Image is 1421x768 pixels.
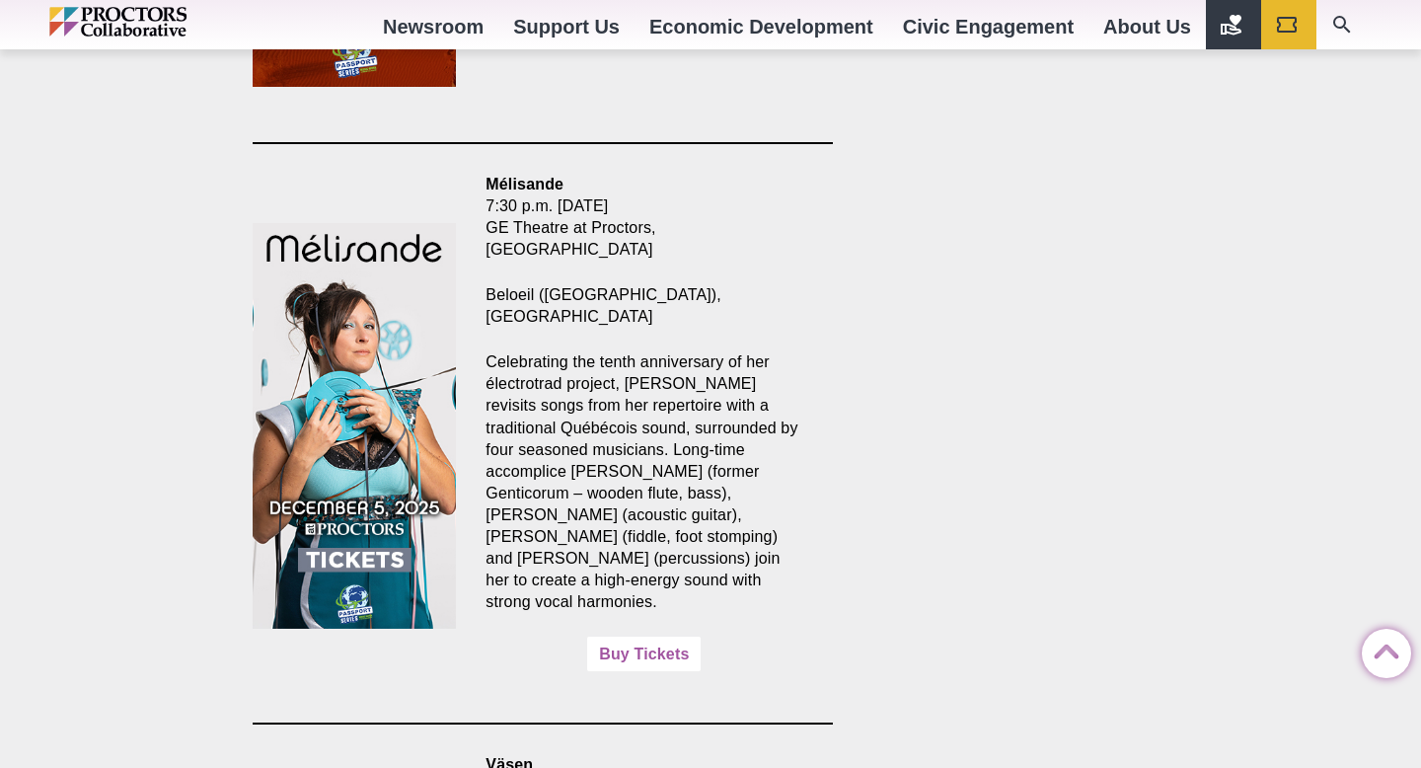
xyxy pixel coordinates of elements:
[486,351,802,613] p: Celebrating the tenth anniversary of her électrotrad project, [PERSON_NAME] revisits songs from h...
[49,7,271,37] img: Proctors logo
[486,176,563,192] strong: Mélisande
[486,284,802,328] p: Beloeil ([GEOGRAPHIC_DATA]), [GEOGRAPHIC_DATA]
[587,637,701,671] a: Buy Tickets
[1362,630,1401,669] a: Back to Top
[486,174,802,261] p: 7:30 p.m. [DATE] GE Theatre at Proctors, [GEOGRAPHIC_DATA]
